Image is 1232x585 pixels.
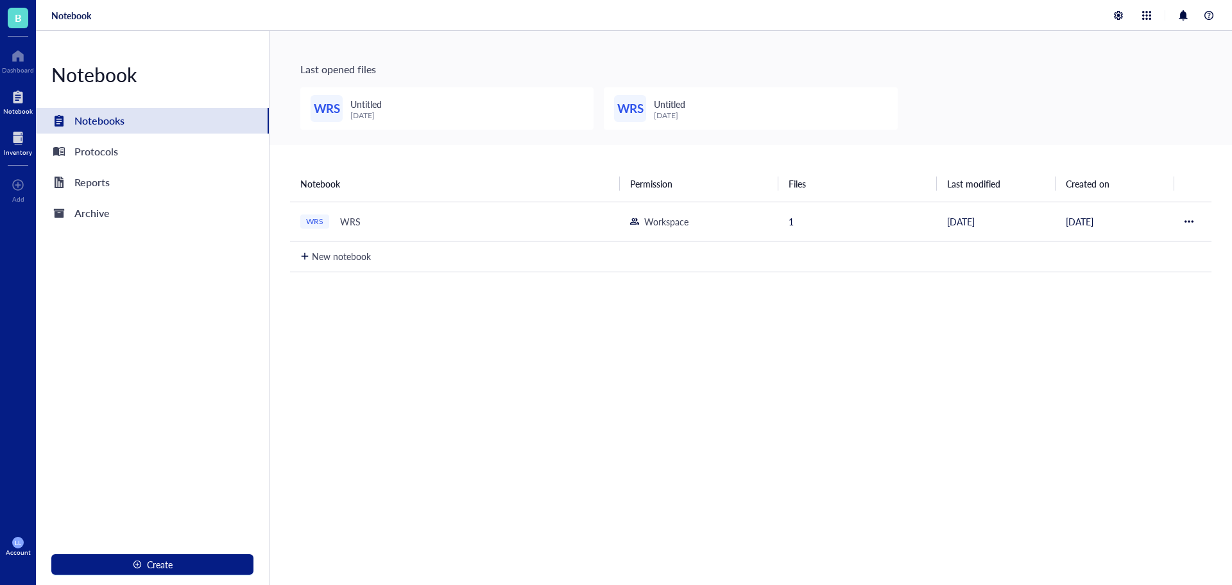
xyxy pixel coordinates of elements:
[350,111,382,120] div: [DATE]
[620,166,778,202] th: Permission
[74,112,124,130] div: Notebooks
[778,166,937,202] th: Files
[644,214,689,229] div: Workspace
[12,195,24,203] div: Add
[654,98,685,110] span: Untitled
[1056,202,1174,241] td: [DATE]
[3,107,33,115] div: Notebook
[74,173,110,191] div: Reports
[334,213,366,231] div: WRS
[312,249,371,263] div: New notebook
[654,111,685,120] div: [DATE]
[15,10,22,26] span: B
[51,554,253,575] button: Create
[74,204,110,222] div: Archive
[2,46,34,74] a: Dashboard
[74,143,118,161] div: Protocols
[15,539,21,546] span: LL
[937,166,1056,202] th: Last modified
[4,148,32,156] div: Inventory
[6,548,31,556] div: Account
[617,99,644,118] span: WRS
[36,200,269,226] a: Archive
[313,99,340,118] span: WRS
[4,128,32,156] a: Inventory
[147,559,173,570] span: Create
[1056,166,1174,202] th: Created on
[36,62,269,87] div: Notebook
[51,10,91,21] a: Notebook
[36,139,269,164] a: Protocols
[350,98,382,110] span: Untitled
[300,62,1201,77] div: Last opened files
[3,87,33,115] a: Notebook
[36,170,269,195] a: Reports
[2,66,34,74] div: Dashboard
[937,202,1056,241] td: [DATE]
[778,202,937,241] td: 1
[290,166,620,202] th: Notebook
[36,108,269,134] a: Notebooks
